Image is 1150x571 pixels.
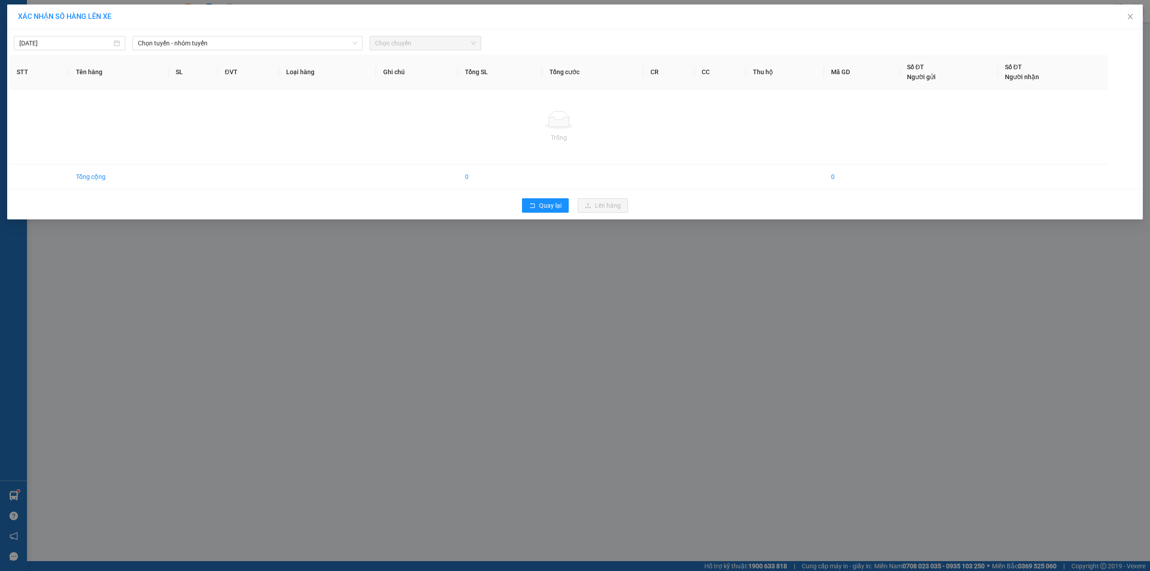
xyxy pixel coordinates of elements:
td: Tổng cộng [69,165,169,189]
th: SL [168,55,217,89]
th: Mã GD [824,55,899,89]
th: Tên hàng [69,55,169,89]
input: 11/09/2025 [19,38,112,48]
th: STT [9,55,69,89]
span: Người gửi [907,73,936,80]
span: Chọn tuyến - nhóm tuyến [138,36,357,50]
span: Số ĐT [1005,63,1022,71]
button: rollbackQuay lại [522,198,569,213]
th: Thu hộ [746,55,824,89]
th: Tổng cước [542,55,643,89]
span: rollback [529,202,535,210]
button: Close [1118,4,1143,30]
span: Chọn chuyến [375,36,476,50]
span: Quay lại [539,201,562,210]
th: Tổng SL [458,55,543,89]
span: Người nhận [1005,73,1039,80]
th: ĐVT [218,55,279,89]
th: Ghi chú [376,55,458,89]
td: 0 [458,165,543,189]
button: uploadLên hàng [578,198,628,213]
span: close [1127,13,1134,20]
th: Loại hàng [279,55,376,89]
th: CR [643,55,694,89]
span: XÁC NHẬN SỐ HÀNG LÊN XE [18,12,111,21]
td: 0 [824,165,899,189]
span: Số ĐT [907,63,924,71]
span: down [352,40,358,46]
div: Trống [17,133,1101,143]
th: CC [694,55,746,89]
